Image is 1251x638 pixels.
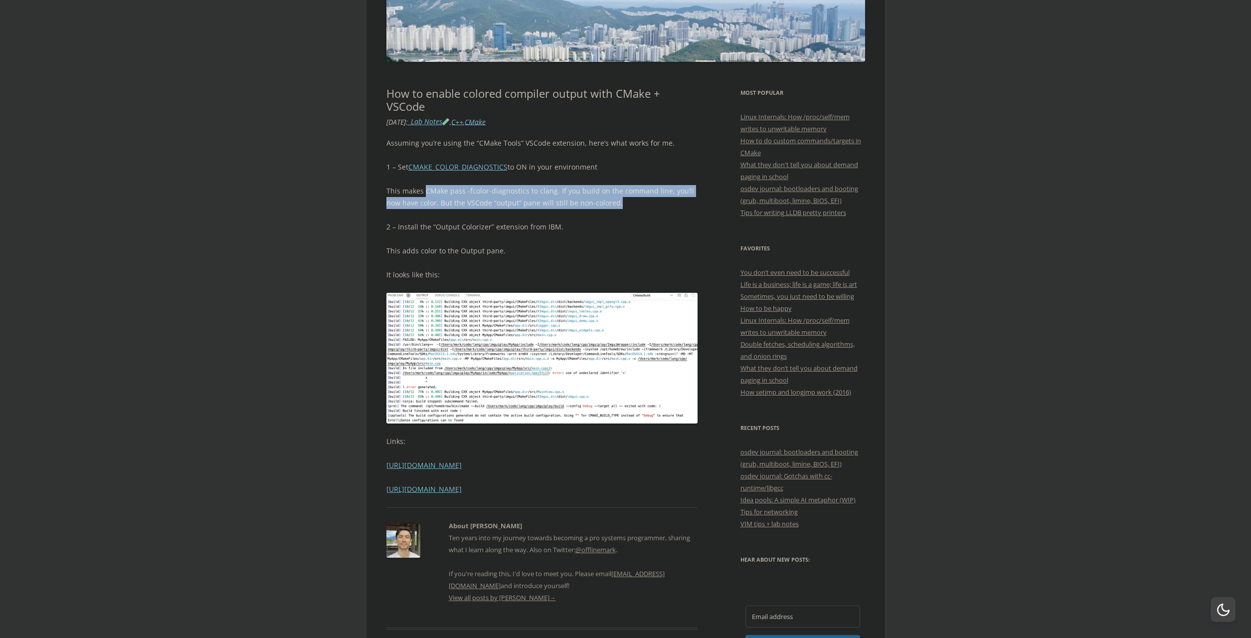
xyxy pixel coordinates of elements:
p: 2 – Install the “Output Colorizer” extension from IBM. [386,221,698,233]
a: _Lab Notes [408,117,450,126]
span: → [549,593,556,602]
p: Ten years into my journey towards becoming a pro systems programmer, sharing what I learn along t... [449,532,698,592]
p: This makes CMake pass -fcolor-diagnostics to clang. If you build on the command line, you’ll now ... [386,185,698,209]
a: [URL][DOMAIN_NAME] [386,484,462,494]
img: 🧪 [442,118,449,125]
a: How to do custom commands/targets in CMake [740,136,861,157]
a: C++ [451,117,463,126]
p: This adds color to the Output pane. [386,245,698,257]
a: Linux Internals: How /proc/self/mem writes to unwritable memory [740,112,850,133]
a: How to be happy [740,304,792,313]
a: Tips for writing LLDB pretty printers [740,208,846,217]
a: You don’t even need to be successful [740,268,850,277]
a: osdev journal: Gotchas with cc-runtime/libgcc [740,471,832,492]
a: What they don't tell you about demand paging in school [740,160,858,181]
input: Email address [745,606,860,628]
p: Assuming you’re using the “CMake Tools” VSCode extension, here’s what works for me. [386,137,698,149]
a: osdev journal: bootloaders and booting (grub, multiboot, limine, BIOS, EFI) [740,447,858,468]
h3: Most Popular [740,87,865,99]
a: VIM tips + lab notes [740,519,799,528]
a: Tips for networking [740,507,798,516]
a: Idea pools: A simple AI metaphor (WIP) [740,495,856,504]
h3: Favorites [740,242,865,254]
p: Links: [386,435,698,447]
a: @offlinemark [575,545,616,554]
time: [DATE] [386,117,406,126]
h3: Hear about new posts: [740,554,865,566]
h3: Recent Posts [740,422,865,434]
a: What they don’t tell you about demand paging in school [740,364,858,385]
a: CMAKE_COLOR_DIAGNOSTICS [408,162,508,172]
a: Linux Internals: How /proc/self/mem writes to unwritable memory [740,316,850,337]
p: It looks like this: [386,269,698,281]
a: Sometimes, you just need to be willing [740,292,854,301]
a: Double fetches, scheduling algorithms, and onion rings [740,340,855,361]
h2: About [PERSON_NAME] [449,520,698,532]
i: : , , [386,117,486,126]
a: CMake [465,117,486,126]
a: osdev journal: bootloaders and booting (grub, multiboot, limine, BIOS, EFI) [740,184,858,205]
a: View all posts by [PERSON_NAME]→ [449,593,556,602]
a: Life is a business; life is a game; life is art [740,280,857,289]
a: [URL][DOMAIN_NAME] [386,460,462,470]
p: 1 – Set to ON in your environment [386,161,698,173]
a: How setjmp and longjmp work (2016) [740,388,851,397]
h1: How to enable colored compiler output with CMake + VSCode [386,87,698,113]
